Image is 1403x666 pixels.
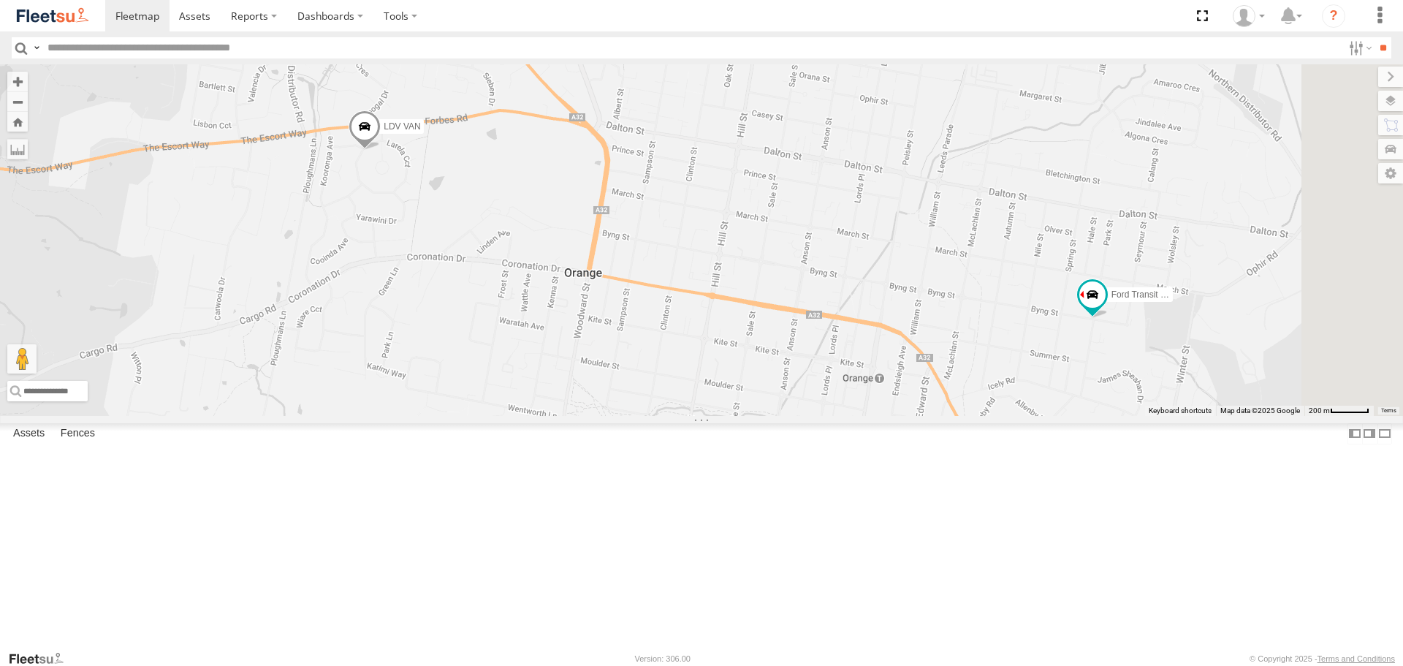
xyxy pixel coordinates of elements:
label: Hide Summary Table [1377,423,1392,444]
button: Drag Pegman onto the map to open Street View [7,344,37,374]
img: fleetsu-logo-horizontal.svg [15,6,91,26]
span: Ford Transit 2019 [1111,290,1180,300]
a: Terms and Conditions [1318,654,1395,663]
label: Dock Summary Table to the Left [1347,423,1362,444]
label: Measure [7,139,28,159]
span: Map data ©2025 Google [1220,406,1300,415]
label: Search Query [31,37,42,58]
i: ? [1322,4,1345,28]
button: Zoom in [7,72,28,91]
label: Fences [53,424,102,444]
a: Terms (opens in new tab) [1381,407,1396,413]
label: Map Settings [1378,163,1403,183]
span: LDV VAN [384,121,420,132]
button: Map Scale: 200 m per 50 pixels [1304,406,1374,416]
div: Stephanie Renton [1228,5,1270,27]
button: Keyboard shortcuts [1149,406,1212,416]
a: Visit our Website [8,651,75,666]
button: Zoom Home [7,112,28,132]
div: © Copyright 2025 - [1250,654,1395,663]
span: 200 m [1309,406,1330,415]
label: Assets [6,424,52,444]
label: Dock Summary Table to the Right [1362,423,1377,444]
label: Search Filter Options [1343,37,1375,58]
button: Zoom out [7,91,28,112]
div: Version: 306.00 [635,654,691,663]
